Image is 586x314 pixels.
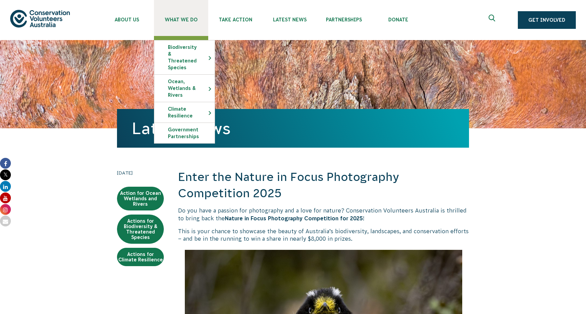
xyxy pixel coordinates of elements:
[262,17,317,22] span: Latest News
[317,17,371,22] span: Partnerships
[154,75,215,102] a: Ocean, Wetlands & Rivers
[154,102,215,123] a: Climate Resilience
[178,169,469,201] h2: Enter the Nature in Focus Photography Competition 2025
[132,119,231,137] a: Latest News
[154,74,215,102] li: Ocean, Wetlands & Rivers
[154,17,208,22] span: What We Do
[178,227,469,243] p: This is your chance to showcase the beauty of Australia’s biodiversity, landscapes, and conservat...
[117,187,164,210] a: Action for Ocean Wetlands and Rivers
[100,17,154,22] span: About Us
[489,15,497,25] span: Expand search box
[154,123,215,143] a: Government Partnerships
[117,169,164,177] time: [DATE]
[518,11,576,29] a: Get Involved
[225,215,363,221] strong: Nature in Focus Photography Competition for 2025
[117,215,164,244] a: Actions for Biodiversity & Threatened Species
[10,10,70,27] img: logo.svg
[178,207,469,222] p: Do you have a passion for photography and a love for nature? Conservation Volunteers Australia is...
[154,40,215,74] a: Biodiversity & Threatened Species
[485,12,501,28] button: Expand search box Close search box
[371,17,425,22] span: Donate
[117,248,164,266] a: Actions for Climate Resilience
[208,17,262,22] span: Take Action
